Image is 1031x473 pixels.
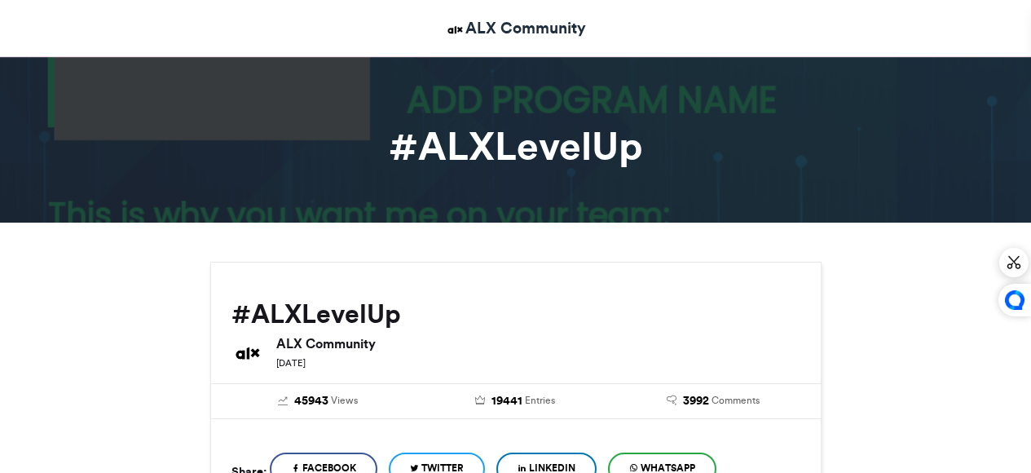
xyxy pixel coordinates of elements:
[331,393,358,408] span: Views
[429,392,602,410] a: 19441 Entries
[491,392,522,410] span: 19441
[64,126,968,166] h1: #ALXLevelUp
[231,299,800,329] h2: #ALXLevelUp
[712,393,760,408] span: Comments
[445,16,586,40] a: ALX Community
[525,393,555,408] span: Entries
[683,392,709,410] span: 3992
[276,337,800,350] h6: ALX Community
[445,20,465,40] img: ALX Community
[276,357,306,369] small: [DATE]
[627,392,800,410] a: 3992 Comments
[231,337,264,369] img: ALX Community
[231,392,405,410] a: 45943 Views
[294,392,328,410] span: 45943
